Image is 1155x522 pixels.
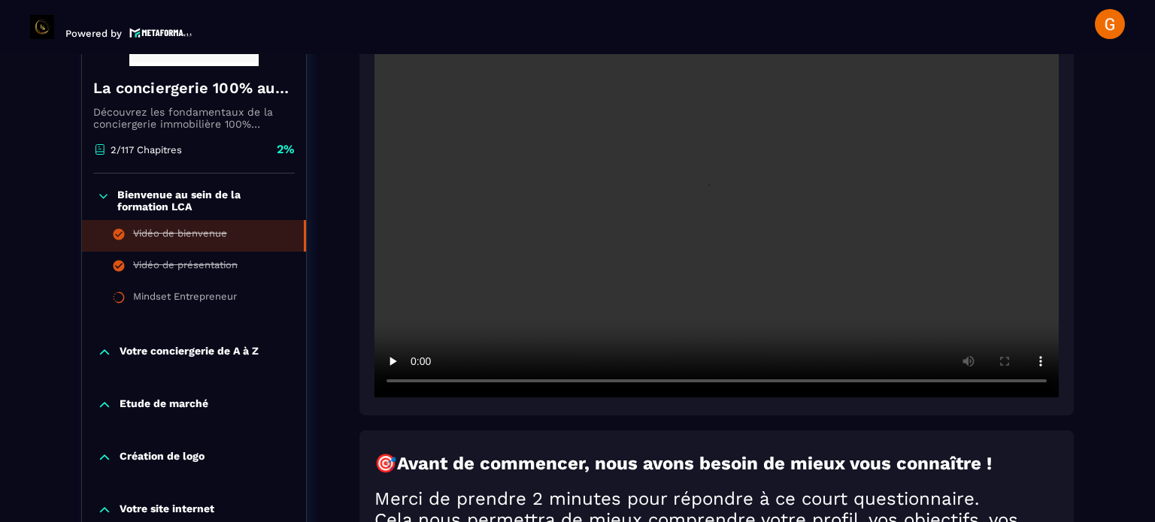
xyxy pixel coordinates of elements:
[397,453,992,474] strong: Avant de commencer, nous avons besoin de mieux vous connaître !
[111,144,182,155] p: 2/117 Chapitres
[374,488,1059,509] h2: Merci de prendre 2 minutes pour répondre à ce court questionnaire.
[30,15,54,39] img: logo-branding
[120,397,208,412] p: Etude de marché
[120,502,214,517] p: Votre site internet
[277,141,295,158] p: 2%
[65,28,122,39] p: Powered by
[93,77,295,98] h4: La conciergerie 100% automatisée
[120,450,205,465] p: Création de logo
[374,453,1059,474] h2: 🎯
[129,26,192,39] img: logo
[93,106,295,130] p: Découvrez les fondamentaux de la conciergerie immobilière 100% automatisée. Cette formation est c...
[133,259,238,276] div: Vidéo de présentation
[133,291,237,307] div: Mindset Entrepreneur
[117,189,291,213] p: Bienvenue au sein de la formation LCA
[133,228,227,244] div: Vidéo de bienvenue
[120,345,259,360] p: Votre conciergerie de A à Z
